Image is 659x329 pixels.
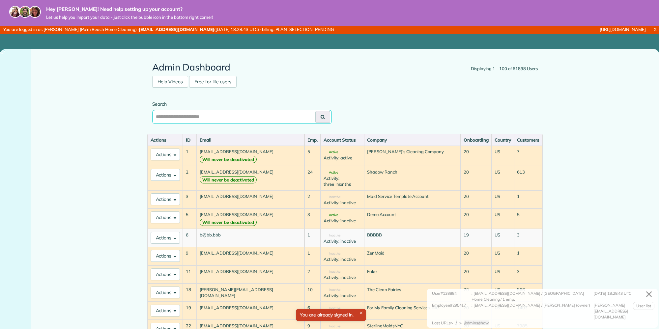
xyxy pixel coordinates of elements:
td: 5 [183,208,197,229]
td: US [492,284,514,302]
td: 613 [514,166,542,190]
td: 2 [183,166,197,190]
td: [EMAIL_ADDRESS][DOMAIN_NAME] [197,247,304,265]
div: User#138884 [432,290,472,302]
div: Employee#295417 [432,302,472,320]
label: Search [152,101,332,107]
button: Actions [151,211,180,223]
div: [PERSON_NAME][EMAIL_ADDRESS][DOMAIN_NAME] [593,302,653,320]
td: Maid Service Template Account [364,190,461,208]
strong: [EMAIL_ADDRESS][DOMAIN_NAME] [139,27,215,32]
td: 19 [183,302,197,320]
td: ZenMaid [364,247,461,265]
td: [EMAIL_ADDRESS][DOMAIN_NAME] [197,166,304,190]
td: 566 [514,284,542,302]
a: Help Videos [152,76,188,88]
td: 6 [304,302,321,320]
td: 20 [461,265,492,284]
span: Inactive [324,288,341,291]
td: 10 [304,284,321,302]
div: Activity: active [324,155,361,161]
td: 1 [304,247,321,265]
div: Activity: inactive [324,256,361,262]
div: ID [186,137,194,143]
td: US [492,190,514,208]
span: Inactive [324,252,341,255]
td: US [492,229,514,247]
div: Account Status [324,137,361,143]
div: Last URLs [432,320,451,326]
span: Inactive [324,307,341,310]
td: US [492,166,514,190]
div: [DATE] 18:28:43 UTC [593,290,653,302]
td: [EMAIL_ADDRESS][DOMAIN_NAME] [197,208,304,229]
td: 3 [514,229,542,247]
td: [PERSON_NAME]'s Cleaning Company [364,146,461,166]
td: 5 [514,208,542,229]
strong: Will never be deactivated [200,176,257,184]
td: 3 [183,190,197,208]
div: Company [367,137,458,143]
a: ✕ [642,286,656,302]
td: 11 [183,265,197,284]
td: 20 [461,146,492,166]
td: 1 [514,190,542,208]
span: Active [324,171,338,174]
td: b@bb.bbb [197,229,304,247]
td: 7 [514,146,542,166]
div: Activity: inactive [324,238,361,244]
div: Activity: inactive [324,200,361,206]
div: Activity: inactive [324,274,361,281]
div: You are already signed in. [296,309,366,321]
a: User list [633,302,654,310]
span: / [456,320,457,325]
div: Activity: inactive [324,218,361,224]
td: 3 [514,265,542,284]
td: [PERSON_NAME][EMAIL_ADDRESS][DOMAIN_NAME] [197,284,304,302]
div: Emp. [307,137,318,143]
td: 6 [183,229,197,247]
td: 20 [461,208,492,229]
td: [EMAIL_ADDRESS][DOMAIN_NAME] [197,265,304,284]
td: 18 [183,284,197,302]
button: Actions [151,250,180,262]
span: Inactive [324,270,341,273]
td: US [492,208,514,229]
td: 1 [183,146,197,166]
td: Shadow Ranch [364,166,461,190]
div: Country [495,137,511,143]
span: Inactive [324,325,341,328]
td: 24 [304,166,321,190]
span: Active [324,151,338,154]
div: Email [200,137,301,143]
div: Onboarding [464,137,489,143]
button: Actions [151,193,180,205]
span: Active [324,213,338,217]
td: Fake [364,265,461,284]
button: Actions [151,305,180,316]
td: US [492,265,514,284]
td: [EMAIL_ADDRESS][DOMAIN_NAME] [197,146,304,166]
h2: Admin Dashboard [152,62,538,72]
span: /admins/show [464,320,489,325]
td: 1 [304,229,321,247]
div: Activity: three_months [324,175,361,187]
td: BBBBB [364,229,461,247]
a: X [651,26,659,33]
td: 20 [461,247,492,265]
td: 19 [461,229,492,247]
div: : [EMAIL_ADDRESS][DOMAIN_NAME] / [PERSON_NAME] (owner) [472,302,593,320]
td: [EMAIL_ADDRESS][DOMAIN_NAME] [197,302,304,320]
td: The Clean Fairies [364,284,461,302]
td: 9 [183,247,197,265]
td: For My Family Cleaning Services, INC. [364,302,461,320]
a: Free for life users [189,76,237,88]
span: Inactive [324,234,341,237]
div: > > [451,320,491,326]
img: maria-72a9807cf96188c08ef61303f053569d2e2a8a1cde33d635c8a3ac13582a053d.jpg [9,6,21,18]
td: US [492,146,514,166]
strong: Will never be deactivated [200,156,257,163]
img: michelle-19f622bdf1676172e81f8f8fba1fb50e276960ebfe0243fe18214015130c80e4.jpg [29,6,41,18]
td: US [492,247,514,265]
td: 2 [304,190,321,208]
